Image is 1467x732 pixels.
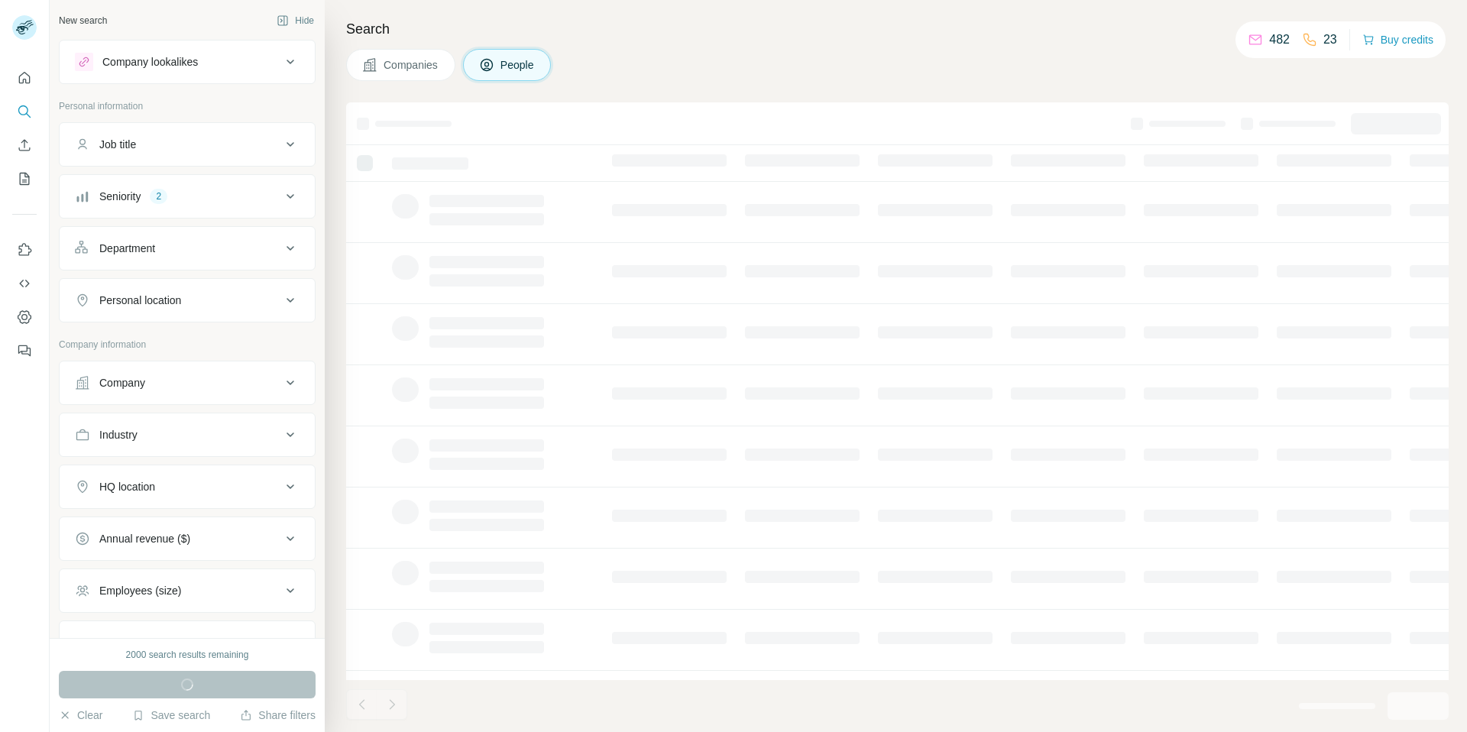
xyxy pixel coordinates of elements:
button: Job title [60,126,315,163]
p: Company information [59,338,316,351]
div: 2000 search results remaining [126,648,249,662]
button: Company lookalikes [60,44,315,80]
button: Enrich CSV [12,131,37,159]
button: Industry [60,416,315,453]
span: People [500,57,536,73]
div: Technologies [99,635,162,650]
div: Annual revenue ($) [99,531,190,546]
p: Personal information [59,99,316,113]
div: Company [99,375,145,390]
button: Clear [59,708,102,723]
div: 2 [150,189,167,203]
button: My lists [12,165,37,193]
p: 23 [1323,31,1337,49]
div: Industry [99,427,138,442]
button: Hide [266,9,325,32]
button: Use Surfe API [12,270,37,297]
button: Share filters [240,708,316,723]
button: HQ location [60,468,315,505]
button: Personal location [60,282,315,319]
button: Buy credits [1362,29,1433,50]
div: Seniority [99,189,141,204]
span: Companies [384,57,439,73]
button: Seniority2 [60,178,315,215]
button: Annual revenue ($) [60,520,315,557]
button: Company [60,364,315,401]
p: 482 [1269,31,1290,49]
h4: Search [346,18,1449,40]
div: HQ location [99,479,155,494]
div: Employees (size) [99,583,181,598]
button: Dashboard [12,303,37,331]
button: Employees (size) [60,572,315,609]
button: Use Surfe on LinkedIn [12,236,37,264]
button: Department [60,230,315,267]
button: Feedback [12,337,37,364]
button: Technologies [60,624,315,661]
div: Job title [99,137,136,152]
div: Company lookalikes [102,54,198,70]
div: New search [59,14,107,28]
button: Quick start [12,64,37,92]
div: Department [99,241,155,256]
button: Save search [132,708,210,723]
button: Search [12,98,37,125]
div: Personal location [99,293,181,308]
